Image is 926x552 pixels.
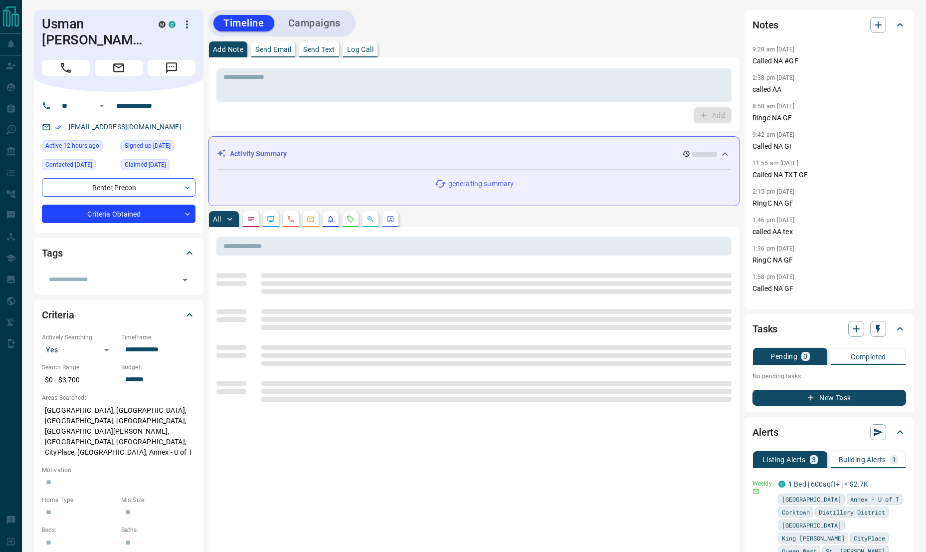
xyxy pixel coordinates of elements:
[125,160,166,170] span: Claimed [DATE]
[42,496,116,505] p: Home Type:
[752,84,906,95] p: called AA
[42,526,116,535] p: Beds:
[892,456,896,463] p: 1
[752,302,795,309] p: 9:24 am [DATE]
[213,216,221,223] p: All
[752,317,906,341] div: Tasks
[96,100,108,112] button: Open
[752,217,795,224] p: 1:46 pm [DATE]
[287,215,295,223] svg: Calls
[169,21,176,28] div: condos.ca
[278,15,351,31] button: Campaigns
[752,170,906,180] p: Called NA TXT GF
[752,420,906,444] div: Alerts
[95,60,143,76] span: Email
[42,205,195,223] div: Criteria Obtained
[752,424,778,440] h2: Alerts
[386,215,394,223] svg: Agent Actions
[778,481,785,488] div: condos.ca
[217,145,731,163] div: Activity Summary
[752,188,795,195] p: 2:15 pm [DATE]
[303,46,335,53] p: Send Text
[752,283,906,294] p: Called NA GF
[347,215,355,223] svg: Requests
[42,140,116,154] div: Thu Sep 11 2025
[45,160,92,170] span: Contacted [DATE]
[55,124,62,131] svg: Email Verified
[782,494,841,504] span: [GEOGRAPHIC_DATA]
[762,456,806,463] p: Listing Alerts
[121,526,195,535] p: Baths:
[782,533,845,543] span: King [PERSON_NAME]
[839,456,886,463] p: Building Alerts
[42,342,116,358] div: Yes
[752,113,906,123] p: Ringc NA GF
[803,353,807,360] p: 0
[752,390,906,406] button: New Task
[367,215,374,223] svg: Opportunities
[347,46,373,53] p: Log Call
[752,488,759,495] svg: Email
[752,227,906,237] p: called AA tex
[752,479,772,488] p: Weekly
[42,241,195,265] div: Tags
[752,369,906,384] p: No pending tasks
[69,123,182,131] a: [EMAIL_ADDRESS][DOMAIN_NAME]
[812,456,816,463] p: 3
[42,307,74,323] h2: Criteria
[42,402,195,461] p: [GEOGRAPHIC_DATA], [GEOGRAPHIC_DATA], [GEOGRAPHIC_DATA], [GEOGRAPHIC_DATA], [GEOGRAPHIC_DATA][PER...
[752,274,795,280] p: 1:58 pm [DATE]
[230,149,287,159] p: Activity Summary
[148,60,195,76] span: Message
[42,303,195,327] div: Criteria
[752,46,795,53] p: 9:28 am [DATE]
[42,466,195,475] p: Motivation:
[42,393,195,402] p: Areas Searched:
[752,160,798,167] p: 11:55 am [DATE]
[752,245,795,252] p: 1:36 pm [DATE]
[125,141,171,151] span: Signed up [DATE]
[752,56,906,66] p: Called NA #GF
[42,245,62,261] h2: Tags
[851,353,886,360] p: Completed
[42,60,90,76] span: Call
[42,333,116,342] p: Actively Searching:
[752,17,778,33] h2: Notes
[42,159,116,173] div: Fri Jun 06 2025
[178,273,192,287] button: Open
[121,496,195,505] p: Min Size:
[752,255,906,266] p: RingC NA GF
[42,178,195,197] div: Renter , Precon
[327,215,335,223] svg: Listing Alerts
[159,21,166,28] div: mrloft.ca
[788,480,868,488] a: 1 Bed | 600sqft+ | < $2.7K
[42,363,116,372] p: Search Range:
[752,141,906,152] p: Called NA GF
[752,74,795,81] p: 2:38 pm [DATE]
[307,215,315,223] svg: Emails
[45,141,99,151] span: Active 12 hours ago
[213,46,243,53] p: Add Note
[752,321,777,337] h2: Tasks
[752,131,795,138] p: 9:42 am [DATE]
[819,507,885,517] span: Distillery District
[770,353,797,360] p: Pending
[752,198,906,209] p: RIngC NA GF
[752,103,795,110] p: 8:58 am [DATE]
[782,507,810,517] span: Corktown
[121,363,195,372] p: Budget:
[267,215,275,223] svg: Lead Browsing Activity
[782,520,841,530] span: [GEOGRAPHIC_DATA]
[247,215,255,223] svg: Notes
[213,15,274,31] button: Timeline
[448,179,514,189] p: generating summary
[42,16,144,48] h1: Usman [PERSON_NAME]
[850,494,899,504] span: Annex - U of T
[121,333,195,342] p: Timeframe:
[121,140,195,154] div: Thu Mar 09 2017
[854,533,885,543] span: CityPlace
[255,46,291,53] p: Send Email
[42,372,116,388] p: $0 - $3,700
[121,159,195,173] div: Sat Apr 27 2019
[752,13,906,37] div: Notes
